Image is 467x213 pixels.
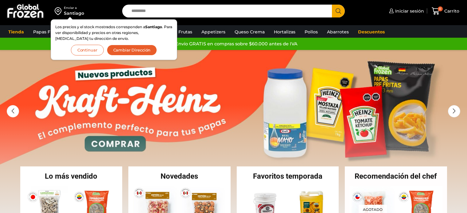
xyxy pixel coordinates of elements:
span: Iniciar sesión [394,8,424,14]
a: Queso Crema [232,26,268,38]
a: Hortalizas [271,26,298,38]
h2: Lo más vendido [20,173,123,180]
h2: Favoritos temporada [237,173,339,180]
a: Abarrotes [324,26,352,38]
img: address-field-icon.svg [55,6,64,16]
button: Search button [332,5,345,17]
p: Los precios y el stock mostrados corresponden a . Para ver disponibilidad y precios en otras regi... [55,24,173,42]
a: Appetizers [198,26,228,38]
a: Pollos [302,26,321,38]
a: Papas Fritas [30,26,63,38]
span: 0 [438,6,443,11]
span: Carrito [443,8,459,14]
div: Santiago [64,10,84,16]
strong: Santiago [145,25,162,29]
div: Enviar a [64,6,84,10]
button: Cambiar Dirección [107,45,157,55]
a: Tienda [5,26,27,38]
a: 0 Carrito [430,4,461,18]
a: Iniciar sesión [387,5,424,17]
h2: Recomendación del chef [345,173,447,180]
a: Descuentos [355,26,388,38]
h2: Novedades [128,173,231,180]
button: Continuar [71,45,104,55]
